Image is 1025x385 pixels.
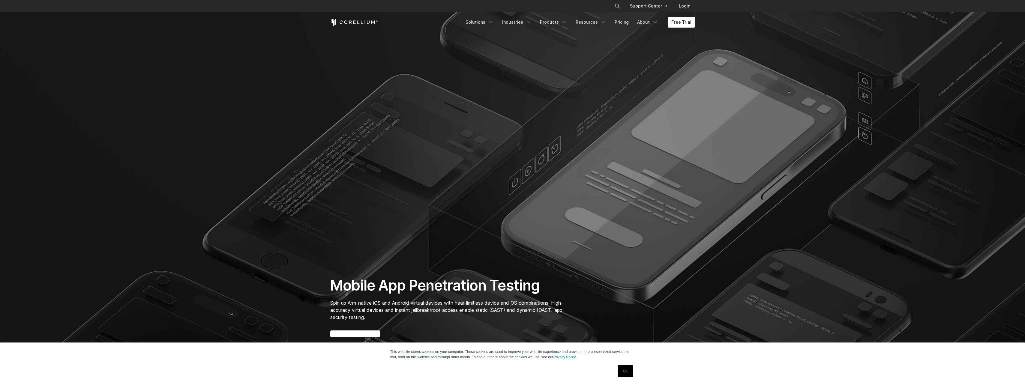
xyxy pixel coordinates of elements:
[330,276,569,294] h1: Mobile App Penetration Testing
[536,17,571,28] a: Products
[499,17,535,28] a: Industries
[668,17,695,28] a: Free Trial
[634,17,662,28] a: About
[330,300,563,320] span: Spin up Arm-native iOS and Android virtual devices with near-limitless device and OS combinations...
[462,17,695,28] div: Navigation Menu
[553,355,577,359] a: Privacy Policy.
[618,365,633,377] a: OK
[607,1,695,11] div: Navigation Menu
[330,19,378,26] a: Corellium Home
[572,17,610,28] a: Resources
[625,1,672,11] a: Support Center
[462,17,497,28] a: Solutions
[611,17,632,28] a: Pricing
[390,349,635,360] p: This website stores cookies on your computer. These cookies are used to improve your website expe...
[612,1,623,11] button: Search
[674,1,695,11] a: Login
